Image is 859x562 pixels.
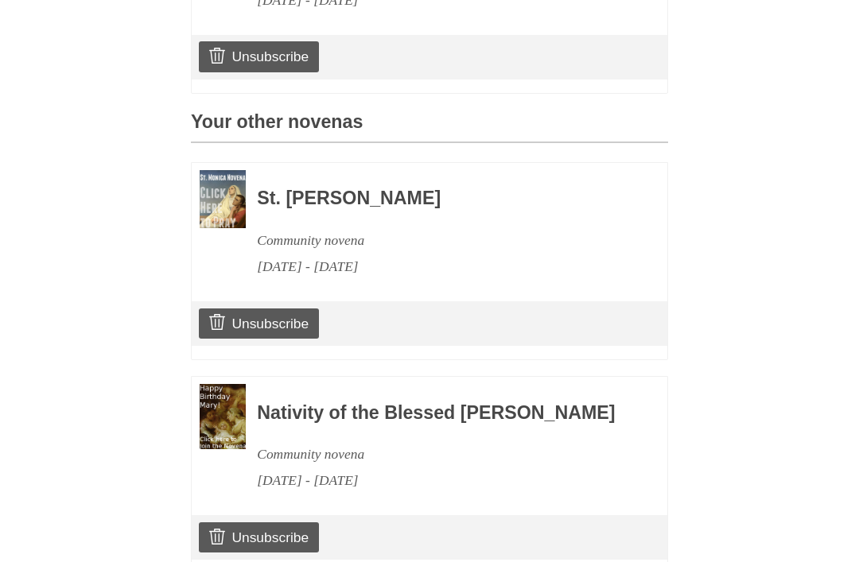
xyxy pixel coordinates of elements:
h3: Nativity of the Blessed [PERSON_NAME] [257,403,624,424]
a: Unsubscribe [199,522,319,552]
h3: St. [PERSON_NAME] [257,188,624,209]
div: Community novena [257,441,624,467]
div: Community novena [257,227,624,254]
a: Unsubscribe [199,41,319,72]
h3: Your other novenas [191,112,668,143]
div: [DATE] - [DATE] [257,467,624,494]
img: Novena image [200,170,246,228]
a: Unsubscribe [199,308,319,339]
img: Novena image [200,384,246,449]
div: [DATE] - [DATE] [257,254,624,280]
